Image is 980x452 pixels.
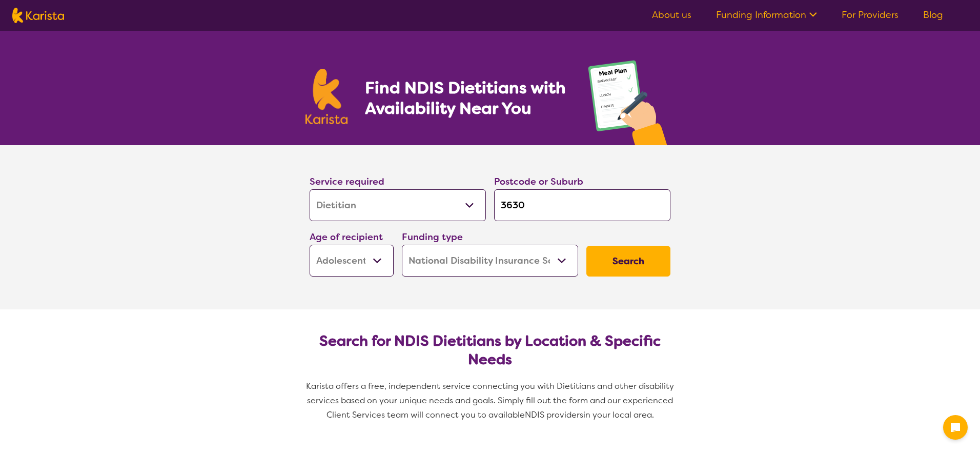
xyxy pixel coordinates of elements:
[365,77,567,119] h1: Find NDIS Dietitians with Availability Near You
[716,9,817,21] a: Funding Information
[923,9,943,21] a: Blog
[318,332,662,369] h2: Search for NDIS Dietitians by Location & Specific Needs
[525,409,544,420] span: NDIS
[12,8,64,23] img: Karista logo
[585,55,675,145] img: dietitian
[842,9,899,21] a: For Providers
[306,381,676,420] span: Karista offers a free, independent service connecting you with Dietitians and other disability se...
[402,231,463,243] label: Funding type
[583,409,654,420] span: in your local area.
[494,189,670,221] input: Type
[305,69,348,124] img: Karista logo
[310,175,384,188] label: Service required
[494,175,583,188] label: Postcode or Suburb
[546,409,583,420] span: providers
[310,231,383,243] label: Age of recipient
[652,9,691,21] a: About us
[586,246,670,277] button: Search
